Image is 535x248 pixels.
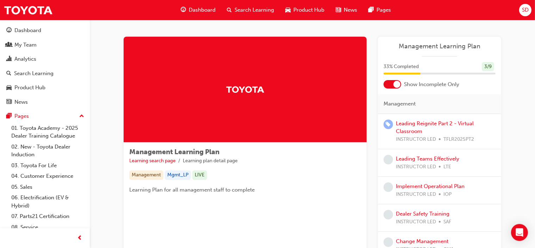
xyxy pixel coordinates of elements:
span: up-icon [79,112,84,121]
span: people-icon [6,42,12,48]
li: Learning plan detail page [183,157,238,165]
div: Dashboard [14,26,41,35]
span: INSTRUCTOR LED [396,163,436,171]
span: INSTRUCTOR LED [396,135,436,144]
a: search-iconSearch Learning [221,3,280,17]
a: Dealer Safety Training [396,211,449,217]
button: Pages [3,110,87,123]
span: learningRecordVerb_NONE-icon [384,155,393,164]
a: Search Learning [3,67,87,80]
a: Management Learning Plan [384,42,496,50]
span: SD [522,6,529,14]
span: Learning Plan for all management staff to complete [129,187,255,193]
a: 07. Parts21 Certification [8,211,87,222]
span: learningRecordVerb_NONE-icon [384,210,393,219]
button: SD [519,4,531,16]
div: Analytics [14,55,36,63]
a: Leading Reignite Part 2 - Virtual Classroom [396,120,474,135]
div: News [14,98,28,106]
a: News [3,96,87,109]
div: Open Intercom Messenger [511,224,528,241]
span: Product Hub [293,6,324,14]
div: Product Hub [14,84,45,92]
a: 08. Service [8,222,87,233]
a: Leading Teams Effectively [396,156,459,162]
a: Analytics [3,53,87,66]
span: guage-icon [6,28,12,34]
a: pages-iconPages [363,3,397,17]
a: Change Management [396,238,448,244]
span: Management Learning Plan [129,148,219,156]
a: 03. Toyota For Life [8,160,87,171]
div: Pages [14,112,29,120]
span: pages-icon [368,6,374,14]
span: chart-icon [6,56,12,62]
span: Pages [377,6,391,14]
a: 05. Sales [8,182,87,193]
span: Dashboard [189,6,216,14]
img: Trak [4,2,53,18]
div: My Team [14,41,37,49]
a: 06. Electrification (EV & Hybrid) [8,192,87,211]
a: Implement Operational Plan [396,183,465,189]
a: car-iconProduct Hub [280,3,330,17]
a: 01. Toyota Academy - 2025 Dealer Training Catalogue [8,123,87,141]
span: INSTRUCTOR LED [396,190,436,199]
span: News [344,6,357,14]
span: search-icon [6,71,11,77]
a: news-iconNews [330,3,363,17]
div: LIVE [192,170,207,180]
span: news-icon [6,99,12,105]
span: SAF [443,218,451,226]
span: car-icon [6,85,12,91]
span: learningRecordVerb_NONE-icon [384,182,393,192]
span: prev-icon [77,234,83,243]
span: Management [384,100,416,108]
img: Trak [226,83,265,96]
a: 04. Customer Experience [8,171,87,182]
span: LTE [443,163,451,171]
div: 3 / 9 [482,62,494,72]
span: pages-icon [6,113,12,120]
span: guage-icon [181,6,186,14]
a: Dashboard [3,24,87,37]
span: search-icon [227,6,232,14]
div: Management [129,170,163,180]
a: guage-iconDashboard [175,3,221,17]
span: INSTRUCTOR LED [396,218,436,226]
div: Mgmt_LP [165,170,191,180]
span: learningRecordVerb_ENROLL-icon [384,120,393,129]
span: TFLR2025PT2 [443,135,474,144]
span: Search Learning [235,6,274,14]
span: learningRecordVerb_NONE-icon [384,237,393,247]
button: DashboardMy TeamAnalyticsSearch LearningProduct HubNews [3,23,87,110]
span: Show Incomplete Only [404,80,459,89]
a: 02. New - Toyota Dealer Induction [8,141,87,160]
a: Product Hub [3,81,87,94]
span: car-icon [285,6,291,14]
span: news-icon [336,6,341,14]
a: Learning search page [129,158,176,164]
a: My Team [3,38,87,52]
span: 33 % Completed [384,63,419,71]
div: Search Learning [14,69,54,78]
span: IOP [443,190,452,199]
